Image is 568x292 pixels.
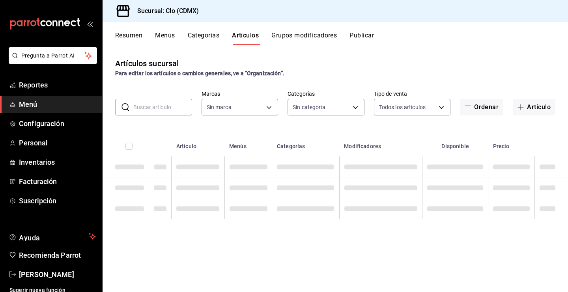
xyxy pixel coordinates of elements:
[188,32,220,45] button: Categorías
[19,99,96,110] span: Menú
[272,131,339,156] th: Categorías
[207,103,232,111] span: Sin marca
[155,32,175,45] button: Menús
[488,131,535,156] th: Precio
[374,91,451,97] label: Tipo de venta
[19,138,96,148] span: Personal
[288,91,364,97] label: Categorías
[19,176,96,187] span: Facturación
[115,70,284,76] strong: Para editar los artículos o cambios generales, ve a “Organización”.
[19,269,96,280] span: [PERSON_NAME]
[19,157,96,167] span: Inventarios
[224,131,272,156] th: Menús
[19,80,96,90] span: Reportes
[172,131,224,156] th: Artículo
[232,32,259,45] button: Artículos
[133,99,192,115] input: Buscar artículo
[379,103,426,111] span: Todos los artículos
[21,52,85,60] span: Pregunta a Parrot AI
[115,32,568,45] div: navigation tabs
[202,91,278,97] label: Marcas
[19,195,96,206] span: Suscripción
[349,32,374,45] button: Publicar
[19,118,96,129] span: Configuración
[115,58,179,69] div: Artículos sucursal
[339,131,422,156] th: Modificadores
[460,99,503,115] button: Ordenar
[19,232,86,241] span: Ayuda
[131,6,199,16] h3: Sucursal: Clo (CDMX)
[6,57,97,65] a: Pregunta a Parrot AI
[293,103,325,111] span: Sin categoría
[513,99,555,115] button: Artículo
[271,32,337,45] button: Grupos modificadores
[422,131,488,156] th: Disponible
[115,32,142,45] button: Resumen
[87,20,93,27] button: open_drawer_menu
[9,47,97,64] button: Pregunta a Parrot AI
[19,250,96,260] span: Recomienda Parrot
